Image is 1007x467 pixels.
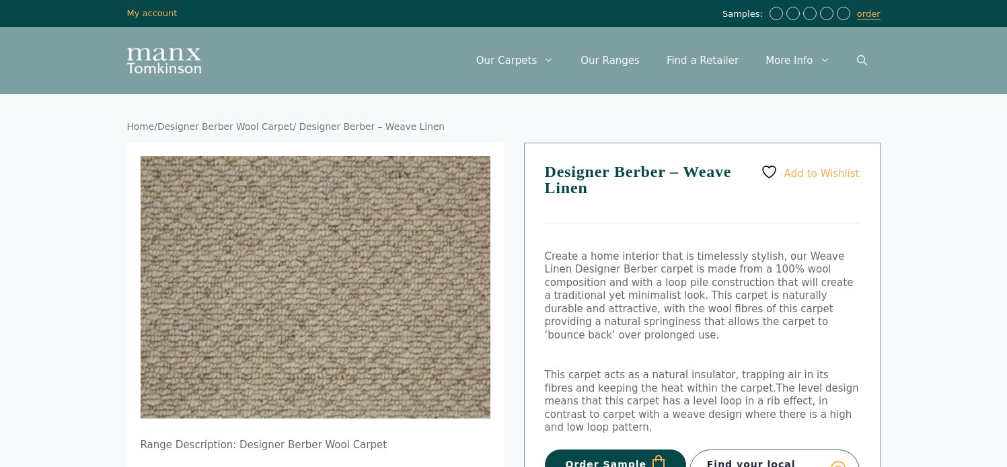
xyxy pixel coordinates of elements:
[127,48,201,73] img: Manx Tomkinson
[545,369,829,394] span: This carpet acts as a natural insulator, trapping air in its fibres and keeping the heat within t...
[761,164,859,180] a: Add to Wishlist
[857,9,881,20] a: order
[545,382,859,434] span: The level design means that this carpet has a level loop in a rib effect, in contrast to carpet w...
[127,8,178,18] a: My account
[844,40,881,81] a: Open Search Bar
[545,250,854,341] span: Create a home interior that is timelessly stylish, our Weave Linen Designer Berber carpet is made...
[463,40,881,81] nav: Primary
[722,9,766,20] span: Samples:
[157,121,293,132] a: Designer Berber Wool Carpet
[653,40,752,81] a: Find a Retailer
[463,40,568,81] a: Our Carpets
[567,40,653,81] a: Our Ranges
[784,167,860,179] span: Add to Wishlist
[545,164,860,223] h1: Designer Berber – Weave Linen
[127,121,881,133] nav: Breadcrumb
[127,121,155,132] a: Home
[752,40,843,81] a: More Info
[141,156,490,419] img: Designer Berber Weave Linen
[141,439,490,452] p: Range Description: Designer Berber Wool Carpet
